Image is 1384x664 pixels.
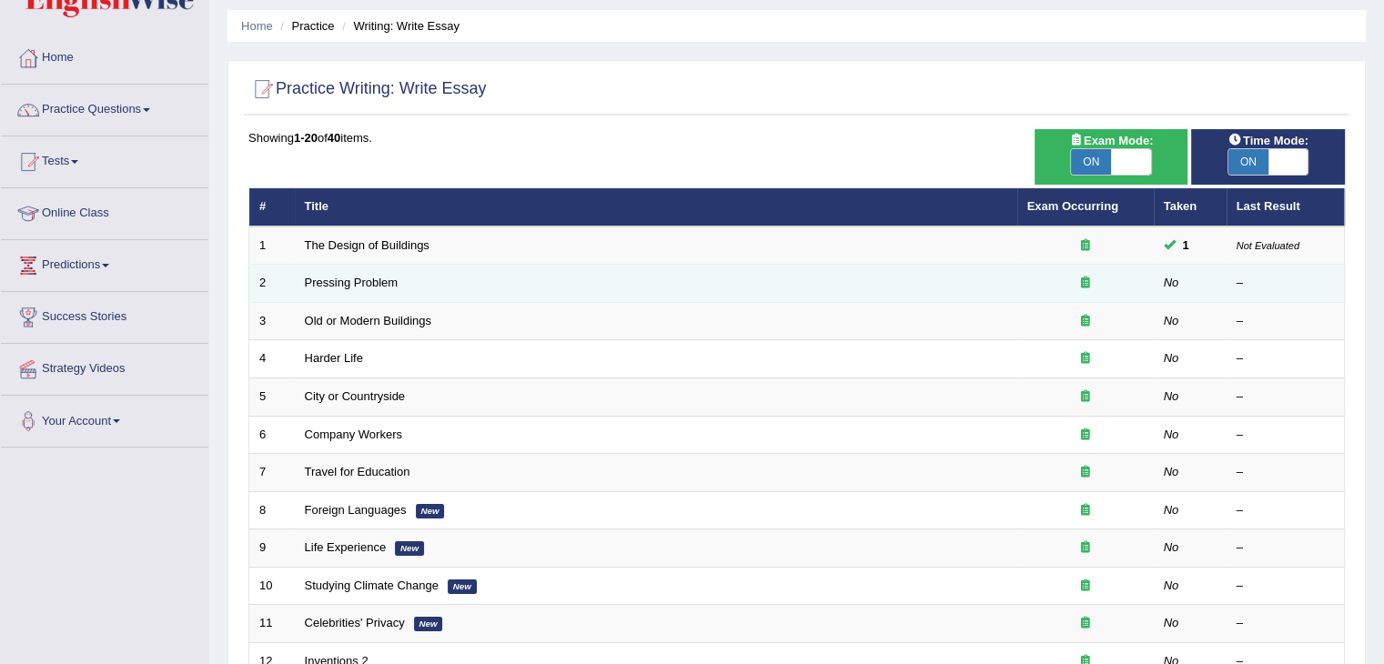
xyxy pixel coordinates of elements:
[1164,276,1179,289] em: No
[1027,350,1144,367] div: Exam occurring question
[1237,350,1335,367] div: –
[1071,149,1111,175] span: ON
[1027,388,1144,406] div: Exam occurring question
[305,238,429,252] a: The Design of Buildings
[1164,503,1179,517] em: No
[1237,313,1335,330] div: –
[276,17,334,35] li: Practice
[305,465,410,478] a: Travel for Education
[249,188,295,226] th: #
[1237,275,1335,292] div: –
[248,129,1345,146] div: Showing of items.
[1027,578,1144,595] div: Exam occurring question
[305,428,402,441] a: Company Workers
[249,378,295,417] td: 5
[338,17,460,35] li: Writing: Write Essay
[1237,539,1335,557] div: –
[249,567,295,605] td: 10
[1027,313,1144,330] div: Exam occurring question
[241,19,273,33] a: Home
[1027,237,1144,255] div: Exam occurring question
[1,240,208,286] a: Predictions
[305,578,439,592] a: Studying Climate Change
[1027,464,1144,481] div: Exam occurring question
[1237,388,1335,406] div: –
[1164,578,1179,592] em: No
[249,416,295,454] td: 6
[1,136,208,182] a: Tests
[305,314,431,327] a: Old or Modern Buildings
[1,33,208,78] a: Home
[1027,199,1118,213] a: Exam Occurring
[305,540,387,554] a: Life Experience
[249,265,295,303] td: 2
[249,605,295,643] td: 11
[1164,389,1179,403] em: No
[249,454,295,492] td: 7
[1164,428,1179,441] em: No
[1237,615,1335,632] div: –
[1237,240,1299,251] small: Not Evaluated
[1221,131,1316,150] span: Time Mode:
[1227,188,1345,226] th: Last Result
[305,503,407,517] a: Foreign Languages
[1027,502,1144,519] div: Exam occurring question
[448,579,477,594] em: New
[249,529,295,568] td: 9
[1,292,208,337] a: Success Stories
[305,276,399,289] a: Pressing Problem
[328,131,340,145] b: 40
[1,85,208,130] a: Practice Questions
[249,340,295,378] td: 4
[1035,129,1188,185] div: Show exams occurring in exams
[1164,314,1179,327] em: No
[249,302,295,340] td: 3
[248,75,486,103] h2: Practice Writing: Write Essay
[1062,131,1160,150] span: Exam Mode:
[1228,149,1268,175] span: ON
[249,491,295,529] td: 8
[1237,427,1335,444] div: –
[1164,465,1179,478] em: No
[1,396,208,441] a: Your Account
[414,617,443,631] em: New
[305,351,363,365] a: Harder Life
[305,616,405,629] a: Celebrities' Privacy
[1027,539,1144,557] div: Exam occurring question
[395,541,424,556] em: New
[1176,236,1197,255] span: You can still take this question
[1237,502,1335,519] div: –
[1154,188,1227,226] th: Taken
[416,504,445,518] em: New
[1164,616,1179,629] em: No
[295,188,1017,226] th: Title
[1,344,208,389] a: Strategy Videos
[1164,540,1179,554] em: No
[1164,351,1179,365] em: No
[1027,275,1144,292] div: Exam occurring question
[1237,578,1335,595] div: –
[249,226,295,265] td: 1
[305,389,406,403] a: City or Countryside
[1027,615,1144,632] div: Exam occurring question
[1237,464,1335,481] div: –
[1,188,208,234] a: Online Class
[1027,427,1144,444] div: Exam occurring question
[294,131,318,145] b: 1-20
